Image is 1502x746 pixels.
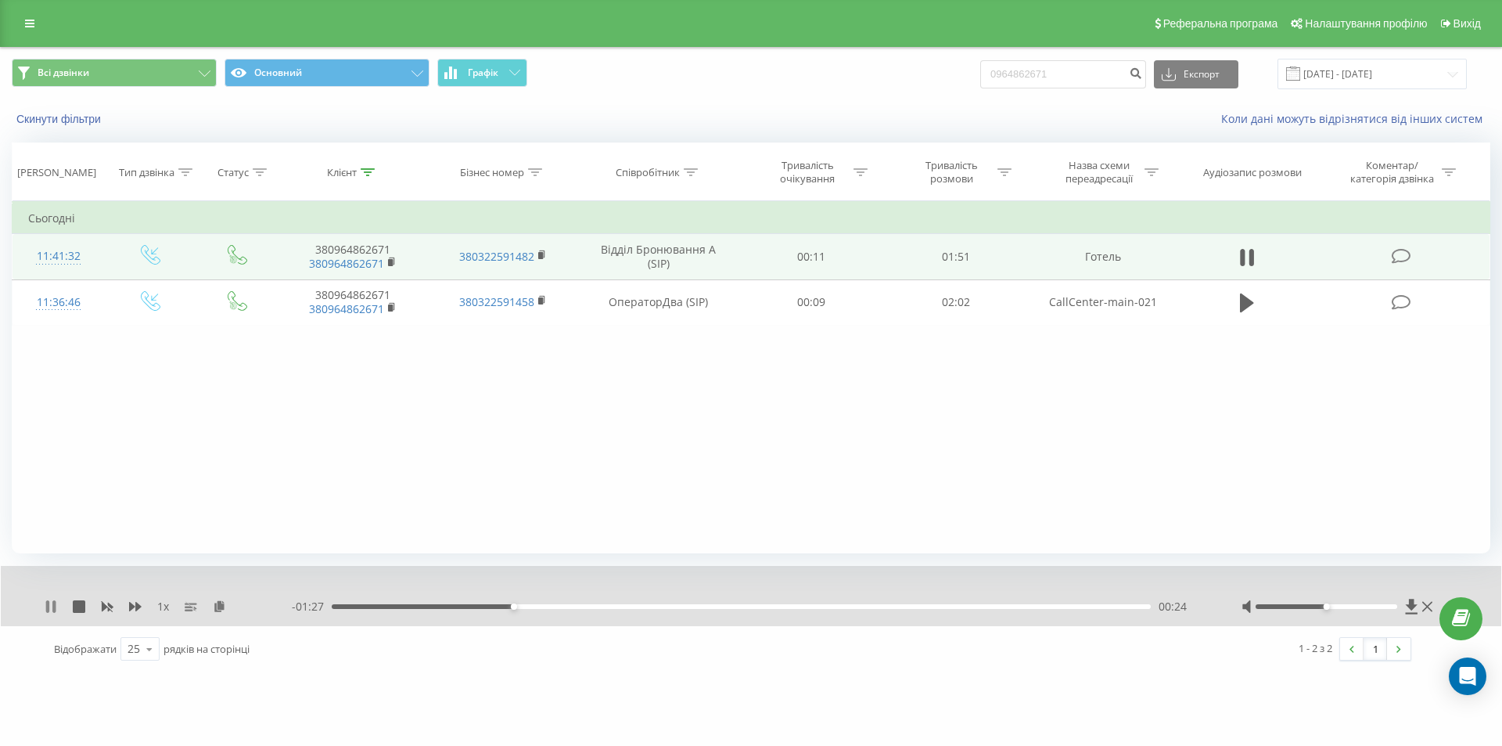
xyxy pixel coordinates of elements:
[1305,17,1427,30] span: Налаштування профілю
[309,256,384,271] a: 380964862671
[459,249,534,264] a: 380322591482
[460,166,524,179] div: Бізнес номер
[883,234,1027,279] td: 01:51
[1028,279,1178,325] td: CallCenter-main-021
[309,301,384,316] a: 380964862671
[119,166,174,179] div: Тип дзвінка
[459,294,534,309] a: 380322591458
[1154,60,1238,88] button: Експорт
[278,279,428,325] td: 380964862671
[17,166,96,179] div: [PERSON_NAME]
[1203,166,1302,179] div: Аудіозапис розмови
[1449,658,1486,695] div: Open Intercom Messenger
[468,67,498,78] span: Графік
[163,642,250,656] span: рядків на сторінці
[1323,604,1329,610] div: Accessibility label
[28,241,89,272] div: 11:41:32
[12,59,217,87] button: Всі дзвінки
[54,642,117,656] span: Відображати
[157,599,169,614] span: 1 x
[739,234,883,279] td: 00:11
[1346,159,1438,186] div: Коментар/категорія дзвінка
[1364,638,1387,660] a: 1
[1057,159,1141,186] div: Назва схеми переадресації
[437,59,527,87] button: Графік
[766,159,850,186] div: Тривалість очікування
[1163,17,1278,30] span: Реферальна програма
[278,234,428,279] td: 380964862671
[1299,640,1332,656] div: 1 - 2 з 2
[28,287,89,318] div: 11:36:46
[511,604,517,610] div: Accessibility label
[327,166,357,179] div: Клієнт
[225,59,429,87] button: Основний
[980,60,1146,88] input: Пошук за номером
[910,159,994,186] div: Тривалість розмови
[217,166,249,179] div: Статус
[128,641,140,657] div: 25
[292,599,332,614] span: - 01:27
[1159,599,1187,614] span: 00:24
[577,279,739,325] td: ОператорДва (SIP)
[577,234,739,279] td: Відділ Бронювання A (SIP)
[883,279,1027,325] td: 02:02
[1028,234,1178,279] td: Готель
[12,112,109,126] button: Скинути фільтри
[1453,17,1481,30] span: Вихід
[38,67,89,79] span: Всі дзвінки
[739,279,883,325] td: 00:09
[1221,111,1490,126] a: Коли дані можуть відрізнятися вiд інших систем
[13,203,1490,234] td: Сьогодні
[616,166,680,179] div: Співробітник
